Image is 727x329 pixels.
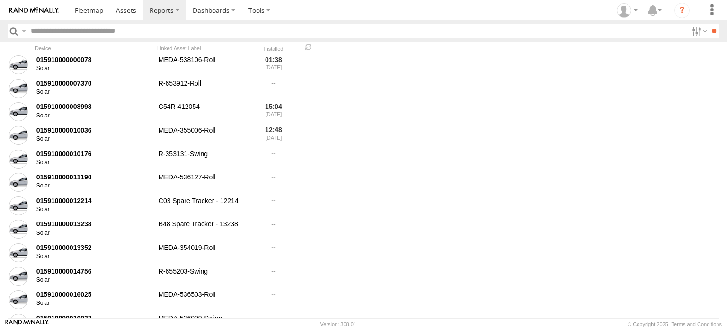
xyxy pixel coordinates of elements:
i: ? [674,3,690,18]
div: Device [35,45,153,52]
div: Solar [36,253,152,260]
div: 01:38 [DATE] [256,54,292,76]
div: 12:48 [DATE] [256,124,292,146]
div: Solar [36,135,152,143]
div: MEDA-538106-Roll [157,54,252,76]
span: Refresh [303,43,314,52]
div: 015910000012214 [36,196,152,205]
div: 015910000008998 [36,102,152,111]
div: 015910000016033 [36,314,152,322]
div: C03 Spare Tracker - 12214 [157,195,252,217]
div: 015910000016025 [36,290,152,299]
div: MEDA-355006-Roll [157,124,252,146]
div: MEDA-536127-Roll [157,171,252,193]
div: 015910000013238 [36,220,152,228]
div: C54R-412054 [157,101,252,123]
div: Version: 308.01 [320,321,356,327]
div: B48 Spare Tracker - 13238 [157,219,252,240]
label: Search Query [20,24,27,38]
div: Solar [36,276,152,284]
div: Solar [36,65,152,72]
div: MEDA-536503-Roll [157,289,252,311]
div: 015910000010036 [36,126,152,134]
div: Linked Asset Label [157,45,252,52]
img: rand-logo.svg [9,7,59,14]
div: Solar [36,300,152,307]
div: Installed [256,47,292,52]
div: 015910000000078 [36,55,152,64]
div: Idaliz Kaminski [613,3,641,18]
div: Solar [36,89,152,96]
div: 15:04 [DATE] [256,101,292,123]
div: Solar [36,112,152,120]
div: Solar [36,182,152,190]
a: Terms and Conditions [672,321,722,327]
label: Search Filter Options [688,24,709,38]
div: Solar [36,159,152,167]
div: Solar [36,206,152,213]
div: 015910000011190 [36,173,152,181]
div: R-655203-Swing [157,266,252,287]
div: R-353131-Swing [157,148,252,170]
div: 015910000010176 [36,150,152,158]
div: R-653912-Roll [157,78,252,99]
div: 015910000013352 [36,243,152,252]
div: © Copyright 2025 - [628,321,722,327]
div: 015910000007370 [36,79,152,88]
div: 015910000014756 [36,267,152,276]
a: Visit our Website [5,320,49,329]
div: Solar [36,230,152,237]
div: MEDA-354019-Roll [157,242,252,264]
